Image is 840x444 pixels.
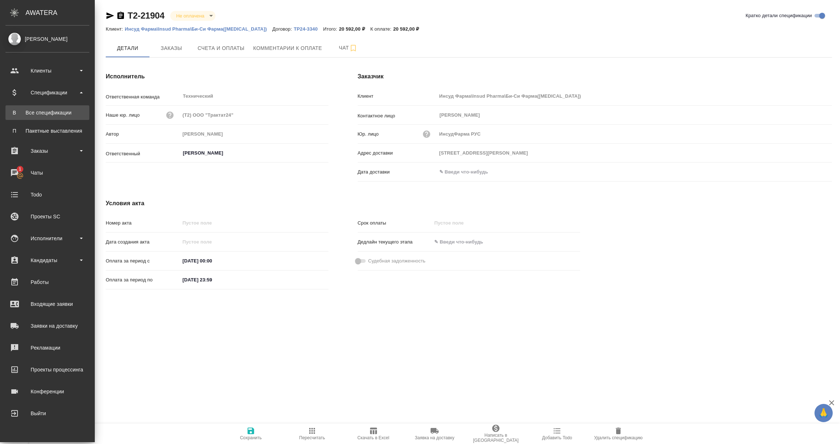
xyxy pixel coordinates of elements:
input: ✎ Введи что-нибудь [180,274,244,285]
button: Сохранить [220,424,281,444]
div: Конференции [5,386,89,397]
span: Чат [331,43,366,52]
p: Номер акта [106,219,180,227]
div: Todo [5,189,89,200]
a: Работы [2,273,93,291]
a: Конференции [2,382,93,401]
h4: Исполнитель [106,72,328,81]
p: Ответственная команда [106,93,180,101]
div: Рекламации [5,342,89,353]
span: Комментарии к оплате [253,44,322,53]
p: Оплата за период с [106,257,180,265]
span: Заявка на доставку [415,435,454,440]
p: Клиент: [106,26,125,32]
div: Исполнители [5,233,89,244]
input: Пустое поле [437,129,832,139]
p: Юр. лицо [358,131,379,138]
button: Удалить спецификацию [588,424,649,444]
button: Написать в [GEOGRAPHIC_DATA] [465,424,526,444]
div: Кандидаты [5,255,89,266]
span: Скачать в Excel [357,435,389,440]
button: Скопировать ссылку [116,11,125,20]
input: ✎ Введи что-нибудь [437,167,501,177]
button: Скопировать ссылку для ЯМессенджера [106,11,114,20]
div: AWATERA [26,5,95,20]
input: Пустое поле [432,218,495,228]
a: Todo [2,186,93,204]
a: Инсуд Фарма\Insud Pharma\Би-Си Фарма([MEDICAL_DATA]) [125,26,272,32]
div: Заявки на доставку [5,320,89,331]
input: ✎ Введи что-нибудь [180,256,244,266]
a: 1Чаты [2,164,93,182]
span: 🙏 [817,405,830,421]
p: Ответственный [106,150,180,157]
svg: Подписаться [349,44,358,52]
div: Проекты SC [5,211,89,222]
p: Наше юр. лицо [106,112,140,119]
div: Не оплачена [170,11,215,21]
p: Оплата за период по [106,276,180,284]
button: Пересчитать [281,424,343,444]
button: Заявка на доставку [404,424,465,444]
div: [PERSON_NAME] [5,35,89,43]
input: Пустое поле [180,237,244,247]
a: ППакетные выставления [5,124,89,138]
a: ТР24-3340 [294,26,323,32]
a: Входящие заявки [2,295,93,313]
span: Кратко детали спецификации [746,12,812,19]
p: Дата создания акта [106,238,180,246]
div: Спецификации [5,87,89,98]
span: Счета и оплаты [198,44,245,53]
a: Выйти [2,404,93,422]
span: Написать в [GEOGRAPHIC_DATA] [470,433,522,443]
span: Сохранить [240,435,262,440]
p: Итого: [323,26,339,32]
span: Добавить Todo [542,435,572,440]
div: Заказы [5,145,89,156]
input: ✎ Введи что-нибудь [432,237,495,247]
div: Пакетные выставления [9,127,86,135]
p: Срок оплаты [358,219,432,227]
h4: Заказчик [358,72,832,81]
a: ВВсе спецификации [5,105,89,120]
button: Добавить Todo [526,424,588,444]
button: Open [324,152,326,154]
p: 20 592,00 ₽ [393,26,424,32]
div: Проекты процессинга [5,364,89,375]
div: Чаты [5,167,89,178]
input: Пустое поле [437,148,832,158]
p: Договор: [272,26,294,32]
div: Работы [5,277,89,288]
span: Пересчитать [299,435,325,440]
p: Клиент [358,93,437,100]
div: Клиенты [5,65,89,76]
input: Пустое поле [437,91,832,101]
p: К оплате: [370,26,393,32]
p: Контактное лицо [358,112,437,120]
a: Заявки на доставку [2,317,93,335]
span: Судебная задолженность [368,257,425,265]
div: Выйти [5,408,89,419]
span: Заказы [154,44,189,53]
p: 20 592,00 ₽ [339,26,370,32]
input: Пустое поле [180,110,328,120]
button: Не оплачена [174,13,206,19]
p: Дата доставки [358,168,437,176]
span: 1 [14,165,26,173]
span: Удалить спецификацию [594,435,642,440]
div: Все спецификации [9,109,86,116]
a: Т2-21904 [128,11,164,20]
p: Автор [106,131,180,138]
button: 🙏 [814,404,833,422]
div: Входящие заявки [5,299,89,309]
input: Пустое поле [180,129,328,139]
a: Рекламации [2,339,93,357]
button: Скачать в Excel [343,424,404,444]
a: Проекты SC [2,207,93,226]
p: Дедлайн текущего этапа [358,238,432,246]
input: Пустое поле [180,218,328,228]
p: Адрес доставки [358,149,437,157]
span: Детали [110,44,145,53]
